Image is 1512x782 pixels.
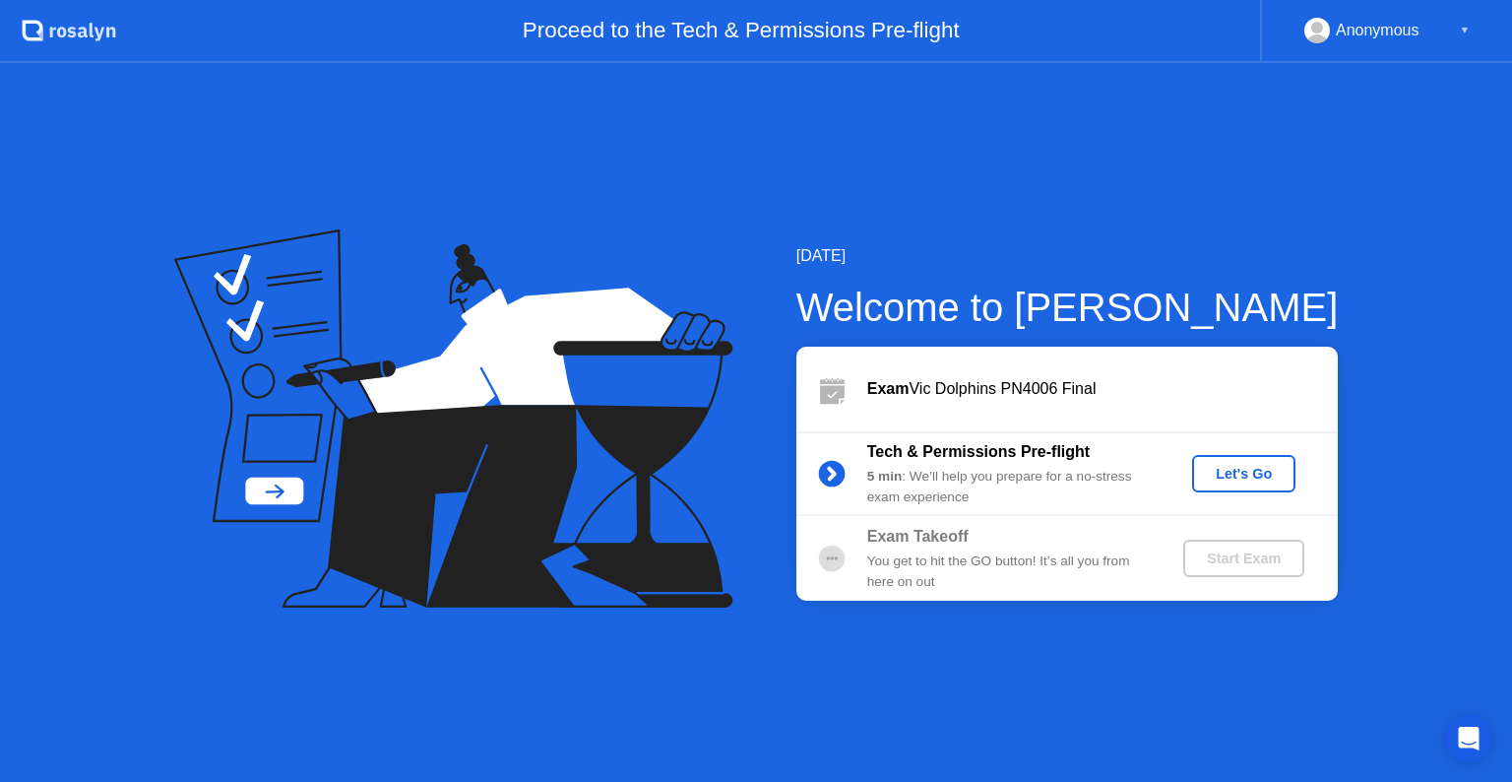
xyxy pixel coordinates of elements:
div: Open Intercom Messenger [1445,715,1492,762]
div: : We’ll help you prepare for a no-stress exam experience [867,467,1151,507]
button: Let's Go [1192,455,1295,492]
div: Let's Go [1200,466,1288,482]
div: Vic Dolphins PN4006 Final [867,377,1338,401]
div: Start Exam [1191,551,1296,566]
div: ▼ [1460,18,1470,43]
div: You get to hit the GO button! It’s all you from here on out [867,552,1151,592]
div: Welcome to [PERSON_NAME] [796,278,1339,337]
b: 5 min [867,469,903,484]
div: Anonymous [1336,18,1419,43]
b: Exam [867,380,910,397]
b: Exam Takeoff [867,528,969,545]
div: [DATE] [796,244,1339,268]
button: Start Exam [1183,540,1304,577]
b: Tech & Permissions Pre-flight [867,443,1090,460]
